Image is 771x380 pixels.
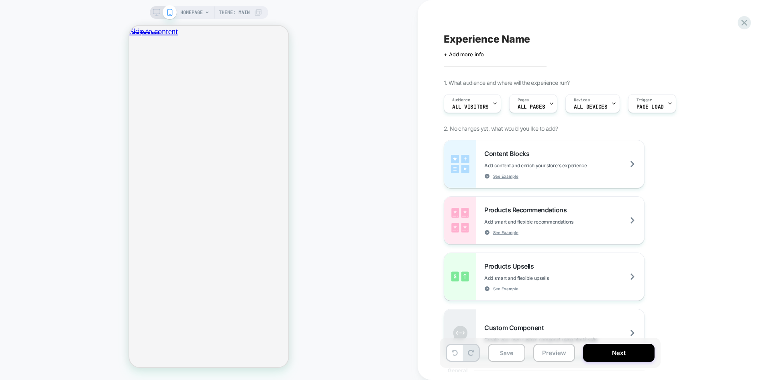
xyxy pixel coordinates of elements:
button: Preview [533,344,575,362]
span: Products Upsells [484,262,538,270]
span: Page Load [636,104,664,110]
span: Content Blocks [484,150,533,158]
span: Audience [452,97,470,103]
span: Theme: MAIN [219,6,250,19]
button: Next [583,344,655,362]
span: 2. No changes yet, what would you like to add? [444,125,558,132]
span: All Visitors [452,104,489,110]
span: Add content and enrich your store's experience [484,162,627,168]
span: HOMEPAGE [180,6,203,19]
span: + Add more info [444,51,484,58]
span: ALL PAGES [518,104,545,110]
span: Trigger [636,97,652,103]
span: Devices [574,97,589,103]
button: Save [488,344,525,362]
span: Add smart and flexible recommendations [484,219,614,225]
span: 1. What audience and where will the experience run? [444,79,569,86]
span: Custom Component [484,324,548,332]
span: Products Recommendations [484,206,571,214]
span: Create your own custom componet using html/css/js [484,337,637,343]
span: Pages [518,97,529,103]
span: Add smart and flexible upsells [484,275,589,281]
span: ALL DEVICES [574,104,607,110]
span: See Example [493,173,518,179]
span: See Example [493,286,518,292]
span: See Example [493,230,518,235]
span: Experience Name [444,33,530,45]
div: 1.52K [22,5,29,10]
